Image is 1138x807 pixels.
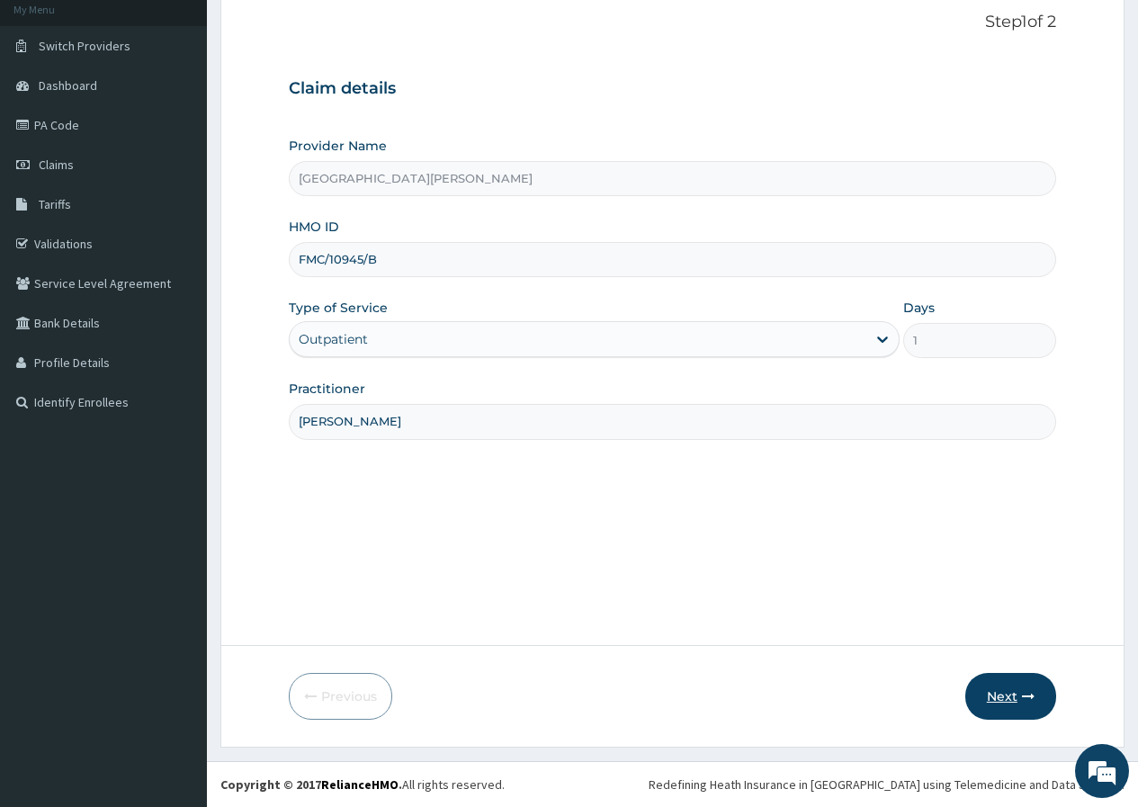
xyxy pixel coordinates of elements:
button: Next [965,673,1056,720]
span: Dashboard [39,77,97,94]
label: Type of Service [289,299,388,317]
div: Outpatient [299,330,368,348]
h3: Claim details [289,79,1056,99]
span: Switch Providers [39,38,130,54]
textarea: Type your message and hit 'Enter' [9,491,343,554]
img: d_794563401_company_1708531726252_794563401 [33,90,73,135]
div: Redefining Heath Insurance in [GEOGRAPHIC_DATA] using Telemedicine and Data Science! [649,776,1125,794]
span: Tariffs [39,196,71,212]
label: Practitioner [289,380,365,398]
footer: All rights reserved. [207,761,1138,807]
a: RelianceHMO [321,776,399,793]
label: Days [903,299,935,317]
input: Enter Name [289,404,1056,439]
div: Chat with us now [94,101,302,124]
button: Previous [289,673,392,720]
input: Enter HMO ID [289,242,1056,277]
label: Provider Name [289,137,387,155]
span: Claims [39,157,74,173]
div: Minimize live chat window [295,9,338,52]
label: HMO ID [289,218,339,236]
span: We're online! [104,227,248,408]
strong: Copyright © 2017 . [220,776,402,793]
p: Step 1 of 2 [289,13,1056,32]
